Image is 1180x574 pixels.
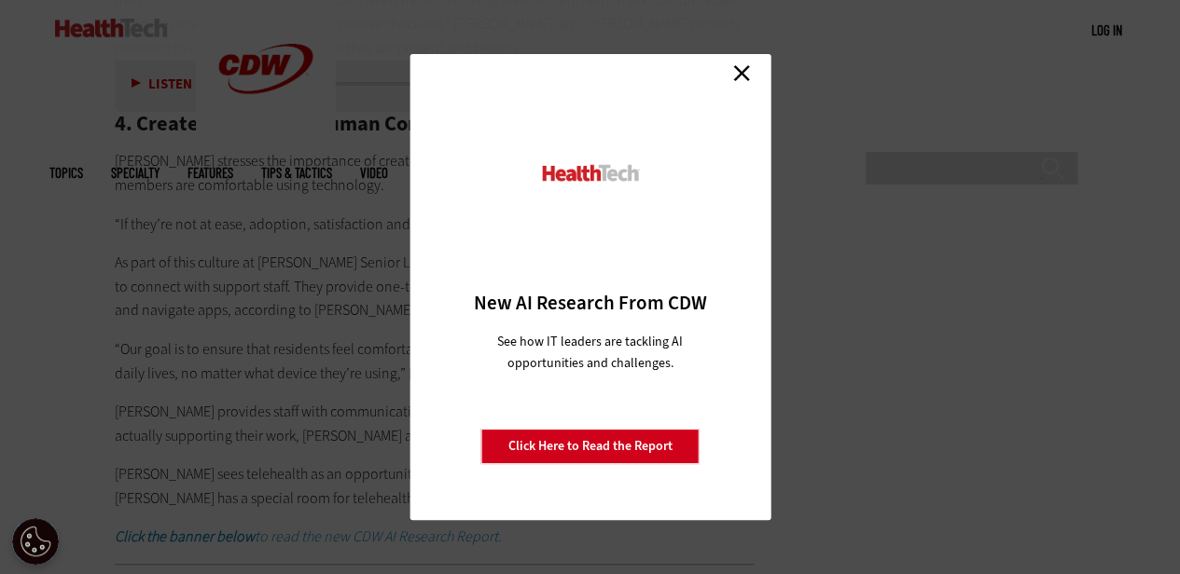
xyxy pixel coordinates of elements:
img: HealthTech_0.png [539,163,641,183]
a: Close [728,59,756,87]
p: See how IT leaders are tackling AI opportunities and challenges. [475,331,705,374]
div: Cookie Settings [12,518,59,565]
button: Open Preferences [12,518,59,565]
a: Click Here to Read the Report [481,429,700,464]
h3: New AI Research From CDW [442,290,738,316]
